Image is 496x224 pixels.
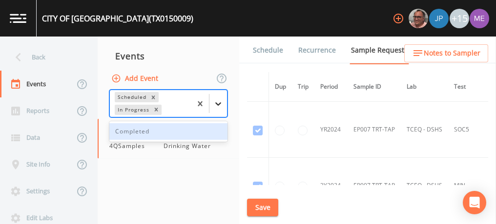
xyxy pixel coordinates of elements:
div: Open Intercom Messenger [463,191,486,214]
td: TCEQ - DSHS [401,158,448,214]
div: In Progress [115,105,151,115]
img: e2d790fa78825a4bb76dcb6ab311d44c [409,9,428,28]
td: EP007 TRT-TAP [348,102,401,158]
button: Add Event [109,70,162,88]
th: Sample ID [348,72,401,102]
span: Drinking Water [164,142,211,150]
td: TCEQ - DSHS [401,102,448,158]
th: Test [448,72,488,102]
div: +15 [450,9,469,28]
th: Trip [292,72,314,102]
div: Scheduled [115,92,148,102]
a: Recurrence [297,37,337,64]
td: MIN [448,158,488,214]
td: SOC5 [448,102,488,158]
th: Lab [401,72,448,102]
td: 3Y2024 [314,158,348,214]
div: CITY OF [GEOGRAPHIC_DATA] (TX0150009) [42,13,193,24]
div: Remove Scheduled [148,92,159,102]
th: Period [314,72,348,102]
img: logo [10,14,26,23]
th: Dup [269,72,292,102]
div: Completed [109,123,227,140]
a: Forms [251,64,274,91]
button: Save [247,199,278,217]
a: Schedule [251,37,285,64]
a: COC Details [421,37,463,64]
div: Mike Franklin [408,9,429,28]
div: Events [98,44,239,68]
div: Remove In Progress [151,105,162,115]
td: YR2024 [314,102,348,158]
img: d4d65db7c401dd99d63b7ad86343d265 [470,9,489,28]
button: Notes to Sampler [404,44,488,62]
a: Sample Requests [350,37,409,64]
div: Joshua gere Paul [429,9,449,28]
td: EP007 TRT-TAP [348,158,401,214]
span: 4QSamples [109,142,151,150]
a: [DATE]Scheduled4QSamplesDrinking Water [98,119,239,159]
span: Notes to Sampler [424,47,480,59]
img: 41241ef155101aa6d92a04480b0d0000 [429,9,449,28]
